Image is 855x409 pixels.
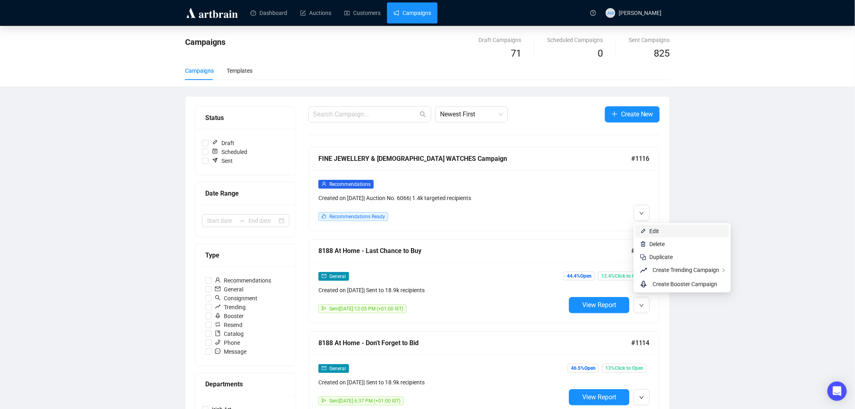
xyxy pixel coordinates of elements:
span: Sent [DATE] 12:05 PM (+01:00 IST) [329,306,403,312]
span: Draft [208,139,238,148]
span: 13% Click to Open [602,364,647,373]
span: Create New [621,109,653,119]
img: svg+xml;base64,PHN2ZyB4bWxucz0iaHR0cDovL3d3dy53My5vcmcvMjAwMC9zdmciIHhtbG5zOnhsaW5rPSJodHRwOi8vd3... [640,241,647,247]
span: Duplicate [650,254,673,260]
div: FINE JEWELLERY & [DEMOGRAPHIC_DATA] WATCHES Campaign [318,154,631,164]
span: 44.4% Open [564,272,595,280]
span: Recommendations [329,181,371,187]
span: 825 [654,48,670,59]
div: Scheduled Campaigns [547,36,603,44]
span: book [215,331,221,336]
span: mail [322,274,326,278]
div: Departments [205,379,286,389]
span: user [322,181,326,186]
span: #1115 [631,246,650,256]
span: Create Trending Campaign [653,267,720,273]
span: Recommendations [212,276,274,285]
span: down [639,395,644,400]
span: swap-right [239,217,245,224]
span: #1116 [631,154,650,164]
span: mail [322,366,326,371]
span: AM [607,9,613,16]
div: Created on [DATE] | Auction No. 6066 | 1.4k targeted recipients [318,194,566,202]
span: plus [611,111,618,117]
span: search [420,111,426,118]
span: 12.4% Click to Open [598,272,647,280]
span: View Report [582,301,616,309]
span: Resend [212,320,246,329]
span: search [215,295,221,301]
span: phone [215,339,221,345]
div: Type [205,250,286,260]
span: Catalog [212,329,247,338]
img: logo [185,6,239,19]
div: Sent Campaigns [629,36,670,44]
span: rocket [640,279,650,289]
span: send [322,306,326,311]
div: Status [205,113,286,123]
span: 71 [511,48,521,59]
img: svg+xml;base64,PHN2ZyB4bWxucz0iaHR0cDovL3d3dy53My5vcmcvMjAwMC9zdmciIHhtbG5zOnhsaW5rPSJodHRwOi8vd3... [640,228,647,234]
span: Recommendations Ready [329,214,385,219]
div: Created on [DATE] | Sent to 18.9k recipients [318,286,566,295]
button: View Report [569,297,630,313]
span: General [329,274,346,279]
button: View Report [569,389,630,405]
img: svg+xml;base64,PHN2ZyB4bWxucz0iaHR0cDovL3d3dy53My5vcmcvMjAwMC9zdmciIHdpZHRoPSIyNCIgaGVpZ2h0PSIyNC... [640,254,647,260]
span: Phone [212,338,243,347]
span: Message [212,347,250,356]
span: right [721,268,726,273]
span: user [215,277,221,283]
span: to [239,217,245,224]
div: Created on [DATE] | Sent to 18.9k recipients [318,378,566,387]
span: down [639,303,644,308]
span: Sent [DATE] 6:37 PM (+01:00 IST) [329,398,400,404]
div: 8188 At Home - Don't Forget to Bid [318,338,631,348]
span: Edit [650,228,659,234]
div: Date Range [205,188,286,198]
span: #1114 [631,338,650,348]
a: Dashboard [251,2,287,23]
input: End date [248,216,277,225]
a: Auctions [300,2,331,23]
span: [PERSON_NAME] [619,10,662,16]
span: rise [640,266,650,275]
div: Campaigns [185,66,214,75]
a: FINE JEWELLERY & [DEMOGRAPHIC_DATA] WATCHES Campaign#1116userRecommendationsCreated on [DATE]| Au... [308,147,660,231]
span: rise [215,304,221,310]
div: Templates [227,66,253,75]
span: message [215,348,221,354]
input: Start date [207,216,236,225]
span: Sent [208,156,236,165]
div: 8188 At Home - Last Chance to Buy [318,246,631,256]
span: Delete [650,241,665,247]
span: 46.5% Open [568,364,599,373]
span: View Report [582,393,616,401]
span: rocket [215,313,221,318]
span: General [212,285,246,294]
button: Create New [605,106,660,122]
span: General [329,366,346,371]
div: Open Intercom Messenger [828,382,847,401]
span: question-circle [590,10,596,16]
span: Newest First [440,107,503,122]
div: Draft Campaigns [478,36,521,44]
span: Scheduled [208,148,251,156]
span: mail [215,286,221,292]
span: like [322,214,326,219]
a: 8188 At Home - Last Chance to Buy#1115mailGeneralCreated on [DATE]| Sent to 18.9k recipientssendS... [308,239,660,323]
a: Customers [344,2,381,23]
span: down [639,211,644,216]
span: 0 [598,48,603,59]
input: Search Campaign... [313,110,418,119]
span: Booster [212,312,247,320]
span: Campaigns [185,37,225,47]
span: Trending [212,303,249,312]
span: retweet [215,322,221,327]
span: Create Booster Campaign [653,281,718,287]
span: send [322,398,326,403]
span: Consignment [212,294,261,303]
a: Campaigns [394,2,431,23]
